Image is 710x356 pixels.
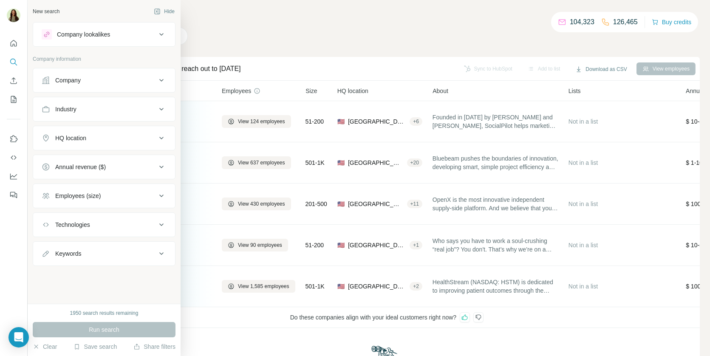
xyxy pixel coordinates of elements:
[148,5,181,18] button: Hide
[407,200,422,208] div: + 11
[7,36,20,51] button: Quick start
[569,283,598,290] span: Not in a list
[33,186,175,206] button: Employees (size)
[652,16,691,28] button: Buy credits
[433,87,448,95] span: About
[305,200,327,208] span: 201-500
[433,154,558,171] span: Bluebeam pushes the boundaries of innovation, developing smart, simple project efficiency and col...
[348,241,406,249] span: [GEOGRAPHIC_DATA], [US_STATE]
[410,118,422,125] div: + 6
[337,241,345,249] span: 🇺🇸
[7,92,20,107] button: My lists
[569,63,633,76] button: Download as CSV
[238,118,285,125] span: View 124 employees
[337,200,345,208] span: 🇺🇸
[57,30,110,39] div: Company lookalikes
[7,8,20,22] img: Avatar
[570,17,594,27] p: 104,323
[74,342,117,351] button: Save search
[74,307,700,328] div: Do these companies align with your ideal customers right now?
[238,159,285,167] span: View 637 employees
[569,242,598,249] span: Not in a list
[305,241,324,249] span: 51-200
[7,54,20,70] button: Search
[569,87,581,95] span: Lists
[686,159,707,166] span: $ 1-10M
[337,117,345,126] span: 🇺🇸
[238,241,282,249] span: View 90 employees
[348,282,406,291] span: [GEOGRAPHIC_DATA], [US_STATE]
[305,87,317,95] span: Size
[569,159,598,166] span: Not in a list
[74,10,700,22] h4: Search
[433,237,558,254] span: Who says you have to work a soul-crushing “real job”? You don't. That’s why we’re on a mission to...
[433,113,558,130] span: Founded in [DATE] by [PERSON_NAME] and [PERSON_NAME], SocialPilot helps marketing agencies, brand...
[337,282,345,291] span: 🇺🇸
[33,215,175,235] button: Technologies
[55,134,86,142] div: HQ location
[133,342,175,351] button: Share filters
[222,115,291,128] button: View 124 employees
[33,342,57,351] button: Clear
[7,169,20,184] button: Dashboard
[222,198,291,210] button: View 430 employees
[33,8,59,15] div: New search
[33,99,175,119] button: Industry
[305,158,325,167] span: 501-1K
[222,156,291,169] button: View 637 employees
[33,55,175,63] p: Company information
[433,278,558,295] span: HealthStream (NASDAQ: HSTM) is dedicated to improving patient outcomes through the development of...
[410,241,422,249] div: + 1
[305,282,325,291] span: 501-1K
[55,105,76,113] div: Industry
[55,163,106,171] div: Annual revenue ($)
[348,158,404,167] span: [GEOGRAPHIC_DATA], [US_STATE]
[433,195,558,212] span: OpenX is the most innovative independent supply-side platform. And we believe that you deserve a ...
[569,118,598,125] span: Not in a list
[305,117,324,126] span: 51-200
[55,220,90,229] div: Technologies
[8,327,29,348] div: Open Intercom Messenger
[70,309,139,317] div: 1950 search results remaining
[33,70,175,90] button: Company
[55,76,81,85] div: Company
[7,131,20,147] button: Use Surfe on LinkedIn
[569,201,598,207] span: Not in a list
[410,283,422,290] div: + 2
[55,192,101,200] div: Employees (size)
[222,280,295,293] button: View 1,585 employees
[33,157,175,177] button: Annual revenue ($)
[613,17,638,27] p: 126,465
[337,87,368,95] span: HQ location
[33,24,175,45] button: Company lookalikes
[7,150,20,165] button: Use Surfe API
[348,200,404,208] span: [GEOGRAPHIC_DATA], [US_STATE]
[222,239,288,251] button: View 90 employees
[238,200,285,208] span: View 430 employees
[55,249,81,258] div: Keywords
[7,187,20,203] button: Feedback
[222,87,251,95] span: Employees
[407,159,422,167] div: + 20
[7,73,20,88] button: Enrich CSV
[337,158,345,167] span: 🇺🇸
[238,283,289,290] span: View 1,585 employees
[348,117,406,126] span: [GEOGRAPHIC_DATA], [US_STATE]
[33,243,175,264] button: Keywords
[33,128,175,148] button: HQ location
